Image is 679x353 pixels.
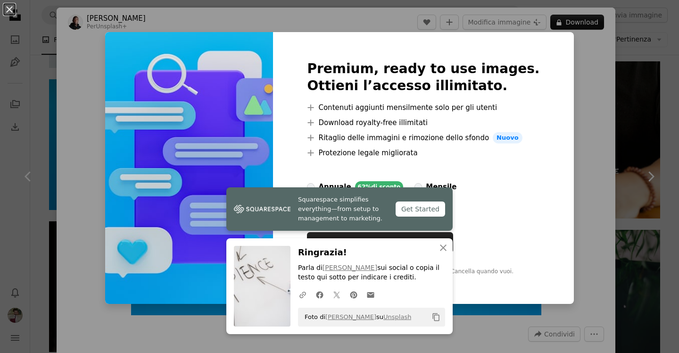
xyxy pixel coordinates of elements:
h3: Ringrazia! [298,246,445,260]
span: Nuovo [493,132,522,143]
p: Parla di sui social o copia il testo qui sotto per indicare i crediti. [298,263,445,282]
div: Get Started [396,202,445,217]
a: [PERSON_NAME] [325,313,376,320]
div: 62% di sconto [355,181,404,193]
img: file-1747939142011-51e5cc87e3c9 [234,202,290,216]
a: [PERSON_NAME] [323,264,377,271]
li: Download royalty-free illimitati [307,117,539,128]
h2: Premium, ready to use images. Ottieni l’accesso illimitato. [307,60,539,94]
a: Unsplash [383,313,411,320]
button: Copia negli appunti [428,309,444,325]
li: Contenuti aggiunti mensilmente solo per gli utenti [307,102,539,113]
span: Squarespace simplifies everything—from setup to management to marketing. [298,195,388,223]
img: premium_photo-1720551256983-445d23d516b2 [105,32,273,304]
span: Foto di su [300,310,411,325]
a: Squarespace simplifies everything—from setup to management to marketing.Get Started [226,187,453,231]
li: Ritaglio delle immagini e rimozione dello sfondo [307,132,539,143]
li: Protezione legale migliorata [307,147,539,159]
a: Condividi su Facebook [311,285,328,304]
input: mensile [414,183,422,191]
div: annuale [318,181,351,193]
a: Condividi su Twitter [328,285,345,304]
a: Condividi per email [362,285,379,304]
input: annuale62%di sconto [307,183,315,191]
div: mensile [426,181,456,193]
a: Condividi su Pinterest [345,285,362,304]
